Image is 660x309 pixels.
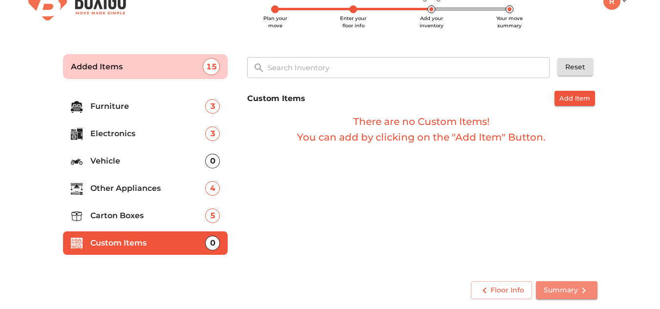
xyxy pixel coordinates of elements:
[205,236,220,250] div: 0
[90,183,206,194] p: Other Appliances
[557,58,593,76] button: Reset
[263,15,287,29] span: Plan your move
[247,114,595,145] h6: There are no Custom Items! You can add by clicking on the "Add Item" Button.
[90,128,206,140] p: Electronics
[496,15,523,29] span: Your move summary
[205,208,220,223] div: 5
[479,284,524,296] span: Floor Info
[205,154,220,168] div: 0
[420,15,444,29] span: Add your inventory
[90,101,206,112] p: Furniture
[565,61,585,73] span: Reset
[90,237,206,249] p: Custom Items
[90,155,206,167] p: Vehicle
[205,99,220,114] div: 3
[205,181,220,196] div: 4
[536,281,597,299] button: Summary
[262,57,556,78] input: Search Inventory
[90,210,206,222] p: Carton Boxes
[340,15,366,29] span: Enter your floor info
[205,126,220,141] div: 3
[71,61,203,73] p: Added Items
[544,284,590,296] span: Summary
[203,58,220,75] div: 15
[559,93,590,104] span: Add Item
[554,91,595,106] button: Add Item
[247,92,305,105] h6: Custom Items
[471,281,532,299] button: Floor Info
